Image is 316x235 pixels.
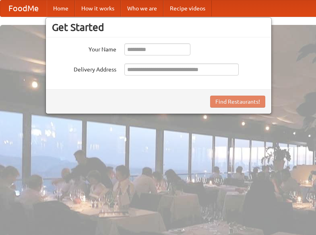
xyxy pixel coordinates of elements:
[52,63,116,74] label: Delivery Address
[75,0,121,16] a: How it works
[210,96,265,108] button: Find Restaurants!
[52,43,116,53] label: Your Name
[47,0,75,16] a: Home
[163,0,212,16] a: Recipe videos
[52,21,265,33] h3: Get Started
[121,0,163,16] a: Who we are
[0,0,47,16] a: FoodMe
